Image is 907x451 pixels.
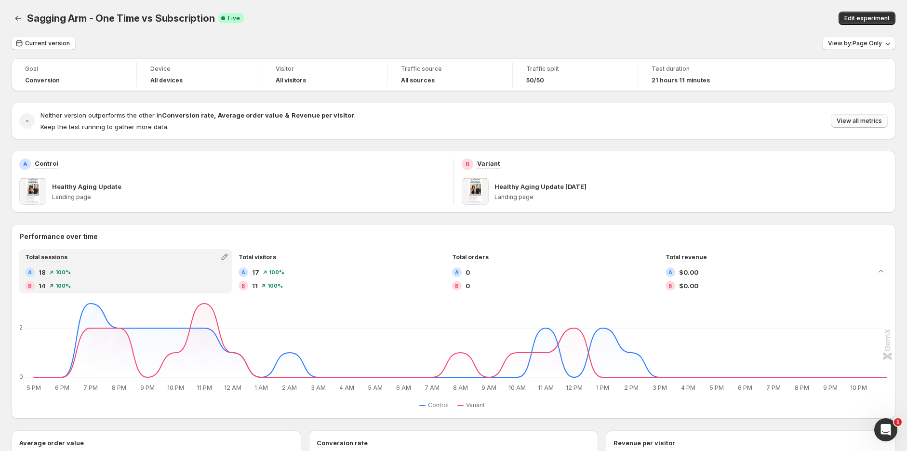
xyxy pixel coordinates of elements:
span: 100 % [267,283,283,289]
span: Goal [25,65,123,73]
button: View by:Page Only [822,37,895,50]
text: 4 PM [681,384,695,391]
h3: Average order value [19,438,84,448]
text: 1 PM [596,384,609,391]
strong: , [214,111,216,119]
h4: All sources [401,77,435,84]
h4: All devices [150,77,183,84]
a: GoalConversion [25,64,123,85]
span: Device [150,65,248,73]
button: Control [419,399,453,411]
span: Edit experiment [844,14,890,22]
a: Traffic split50/50 [526,64,624,85]
strong: & [285,111,290,119]
span: View by: Page Only [828,40,882,47]
p: Healthy Aging Update [52,182,121,191]
h3: Conversion rate [317,438,368,448]
span: Control [428,401,449,409]
span: Total orders [452,253,489,261]
span: Total sessions [25,253,67,261]
span: 14 [39,281,46,291]
span: Test duration [652,65,750,73]
h2: B [466,160,469,168]
h2: A [28,269,32,275]
button: View all metrics [831,114,888,128]
span: 11 [252,281,258,291]
text: 9 PM [823,384,838,391]
text: 2 AM [282,384,297,391]
text: 6 PM [55,384,69,391]
p: Landing page [494,193,888,201]
text: 7 PM [766,384,781,391]
span: View all metrics [837,117,882,125]
h2: A [241,269,245,275]
span: Conversion [25,77,60,84]
p: Variant [477,159,500,168]
text: 3 AM [311,384,326,391]
span: Total revenue [666,253,707,261]
span: 18 [39,267,46,277]
text: 6 PM [738,384,752,391]
span: 17 [252,267,259,277]
h2: A [455,269,459,275]
strong: Conversion rate [162,111,214,119]
h4: All visitors [276,77,306,84]
text: 5 PM [709,384,724,391]
text: 10 PM [167,384,184,391]
strong: Revenue per visitor [292,111,354,119]
span: Neither version outperforms the other in . [40,111,356,119]
img: Healthy Aging Update [19,178,46,205]
h2: A [23,160,27,168]
span: Sagging Arm - One Time vs Subscription [27,13,214,24]
span: Live [228,14,240,22]
h2: B [455,283,459,289]
span: Current version [25,40,70,47]
iframe: Intercom live chat [874,418,897,441]
button: Back [12,12,25,25]
a: Test duration21 hours 11 minutes [652,64,750,85]
a: VisitorAll visitors [276,64,373,85]
text: 11 AM [538,384,554,391]
text: 6 AM [396,384,411,391]
text: 2 PM [624,384,639,391]
text: 2 [19,324,23,331]
h3: Revenue per visitor [614,438,675,448]
h2: A [668,269,672,275]
h2: Performance over time [19,232,888,241]
text: 8 AM [453,384,468,391]
p: Healthy Aging Update [DATE] [494,182,587,191]
text: 7 PM [83,384,98,391]
span: 1 [894,418,902,426]
text: 12 PM [566,384,583,391]
img: Healthy Aging Update Today [462,178,489,205]
button: Variant [457,399,489,411]
span: Variant [466,401,485,409]
text: 3 PM [653,384,667,391]
span: 0 [466,281,470,291]
span: 0 [466,267,470,277]
span: 100 % [55,283,71,289]
text: 8 PM [112,384,126,391]
span: Total visitors [239,253,276,261]
text: 9 AM [481,384,496,391]
a: Traffic sourceAll sources [401,64,499,85]
span: Keep the test running to gather more data. [40,123,169,131]
h2: B [241,283,245,289]
text: 12 AM [224,384,241,391]
text: 10 AM [509,384,526,391]
button: Current version [12,37,76,50]
text: 9 PM [140,384,155,391]
p: Control [35,159,58,168]
h2: - [26,116,29,126]
span: $0.00 [679,281,698,291]
a: DeviceAll devices [150,64,248,85]
text: 1 AM [254,384,268,391]
span: Visitor [276,65,373,73]
h2: B [28,283,32,289]
text: 5 PM [27,384,41,391]
span: Traffic split [526,65,624,73]
span: 50/50 [526,77,544,84]
text: 10 PM [851,384,867,391]
span: 100 % [55,269,71,275]
span: 100 % [269,269,284,275]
